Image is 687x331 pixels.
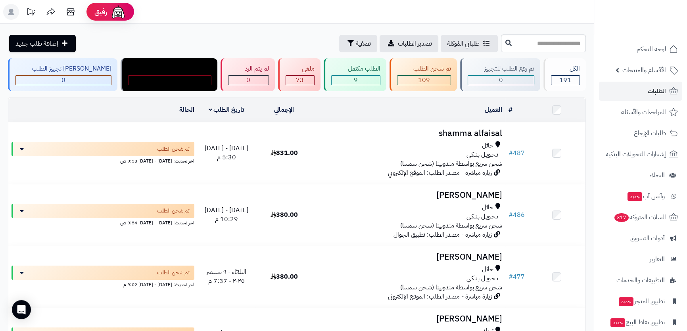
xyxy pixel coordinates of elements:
span: 191 [559,75,571,85]
span: تصفية [356,39,371,48]
span: 317 [614,213,629,222]
div: 0 [129,76,211,85]
span: 0 [246,75,250,85]
div: 109 [397,76,451,85]
span: حائل [482,141,493,150]
a: التطبيقات والخدمات [599,271,682,290]
a: #487 [509,148,525,158]
span: 73 [296,75,304,85]
a: لم يتم الرد 0 [219,58,276,91]
span: أدوات التسويق [630,233,665,244]
h3: [PERSON_NAME] [316,253,502,262]
img: ai-face.png [110,4,126,20]
span: # [509,148,513,158]
span: الطلبات [648,86,666,97]
span: زيارة مباشرة - مصدر الطلب: تطبيق الجوال [393,230,492,239]
a: تم رفع الطلب للتجهيز 0 [459,58,542,91]
span: شحن سريع بواسطة مندوبينا (شحن سمسا) [400,159,502,168]
a: #486 [509,210,525,220]
span: 831.00 [271,148,298,158]
h3: [PERSON_NAME] [316,314,502,323]
div: الطلب مكتمل [331,64,380,73]
span: [DATE] - [DATE] 5:30 م [205,143,248,162]
a: تطبيق المتجرجديد [599,292,682,311]
span: العملاء [649,170,665,181]
a: تصدير الطلبات [380,35,438,52]
a: وآتس آبجديد [599,187,682,206]
span: 380.00 [271,210,298,220]
span: إشعارات التحويلات البنكية [606,149,666,160]
span: 0 [499,75,503,85]
a: إشعارات التحويلات البنكية [599,145,682,164]
a: #477 [509,272,525,281]
span: السلات المتروكة [614,212,666,223]
a: # [509,105,512,115]
span: تصدير الطلبات [398,39,432,48]
span: شحن سريع بواسطة مندوبينا (شحن سمسا) [400,283,502,292]
span: [DATE] - [DATE] 10:29 م [205,205,248,224]
div: Open Intercom Messenger [12,300,31,319]
h3: shamma alfaisal [316,129,502,138]
span: تـحـويـل بـنـكـي [466,212,498,221]
span: # [509,210,513,220]
a: الحالة [179,105,194,115]
a: السلات المتروكة317 [599,208,682,227]
a: أدوات التسويق [599,229,682,248]
img: logo-2.png [633,21,679,38]
span: تـحـويـل بـنـكـي [466,274,498,283]
a: مندوب توصيل داخل الرياض 0 [119,58,219,91]
a: المراجعات والأسئلة [599,103,682,122]
button: تصفية [339,35,377,52]
span: طلبات الإرجاع [634,128,666,139]
span: رفيق [94,7,107,17]
div: 9 [332,76,380,85]
span: التطبيقات والخدمات [616,275,665,286]
span: تـحـويـل بـنـكـي [466,150,498,159]
a: تم شحن الطلب 109 [388,58,459,91]
div: 0 [468,76,534,85]
a: إضافة طلب جديد [9,35,76,52]
a: تاريخ الطلب [209,105,245,115]
h3: [PERSON_NAME] [316,191,502,200]
span: الأقسام والمنتجات [622,65,666,76]
div: مندوب توصيل داخل الرياض [128,64,212,73]
a: الكل191 [542,58,588,91]
a: الإجمالي [274,105,294,115]
a: الطلبات [599,82,682,101]
div: 0 [228,76,269,85]
span: 9 [354,75,358,85]
span: إضافة طلب جديد [15,39,58,48]
span: 0 [168,75,172,85]
div: الكل [551,64,580,73]
div: اخر تحديث: [DATE] - [DATE] 9:02 م [12,280,194,288]
div: اخر تحديث: [DATE] - [DATE] 9:53 ص [12,156,194,165]
span: التقارير [650,254,665,265]
span: طلباتي المُوكلة [447,39,480,48]
span: شحن سريع بواسطة مندوبينا (شحن سمسا) [400,221,502,230]
div: [PERSON_NAME] تجهيز الطلب [15,64,111,73]
span: لوحة التحكم [637,44,666,55]
div: اخر تحديث: [DATE] - [DATE] 9:54 ص [12,218,194,226]
div: 0 [16,76,111,85]
div: لم يتم الرد [228,64,269,73]
a: العملاء [599,166,682,185]
span: تم شحن الطلب [157,145,190,153]
span: زيارة مباشرة - مصدر الطلب: الموقع الإلكتروني [388,292,492,301]
span: زيارة مباشرة - مصدر الطلب: الموقع الإلكتروني [388,168,492,178]
span: # [509,272,513,281]
a: العميل [485,105,502,115]
span: تطبيق نقاط البيع [610,317,665,328]
span: المراجعات والأسئلة [621,107,666,118]
span: تم شحن الطلب [157,269,190,277]
a: طلباتي المُوكلة [441,35,498,52]
span: جديد [628,192,642,201]
div: ملغي [286,64,315,73]
span: وآتس آب [627,191,665,202]
a: ملغي 73 [276,58,322,91]
span: تطبيق المتجر [618,296,665,307]
span: 0 [61,75,65,85]
div: تم شحن الطلب [397,64,451,73]
div: 73 [286,76,315,85]
a: الطلب مكتمل 9 [322,58,388,91]
a: التقارير [599,250,682,269]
